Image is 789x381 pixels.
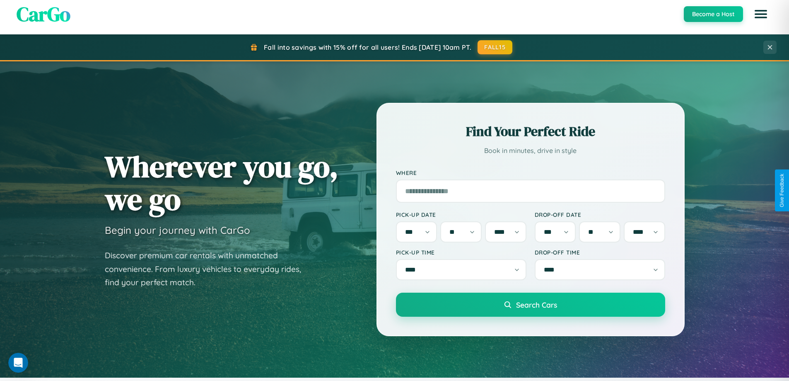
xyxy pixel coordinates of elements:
p: Discover premium car rentals with unmatched convenience. From luxury vehicles to everyday rides, ... [105,249,312,289]
button: FALL15 [478,40,512,54]
button: Open menu [749,2,772,26]
button: Become a Host [684,6,743,22]
p: Book in minutes, drive in style [396,145,665,157]
label: Pick-up Time [396,249,526,256]
iframe: Intercom live chat [8,353,28,373]
span: Search Cars [516,300,557,309]
button: Search Cars [396,293,665,317]
span: CarGo [17,0,70,28]
label: Pick-up Date [396,211,526,218]
h3: Begin your journey with CarGo [105,224,250,236]
h2: Find Your Perfect Ride [396,122,665,141]
h1: Wherever you go, we go [105,150,338,216]
label: Where [396,169,665,176]
label: Drop-off Date [535,211,665,218]
label: Drop-off Time [535,249,665,256]
span: Fall into savings with 15% off for all users! Ends [DATE] 10am PT. [264,43,471,51]
div: Give Feedback [779,174,785,207]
